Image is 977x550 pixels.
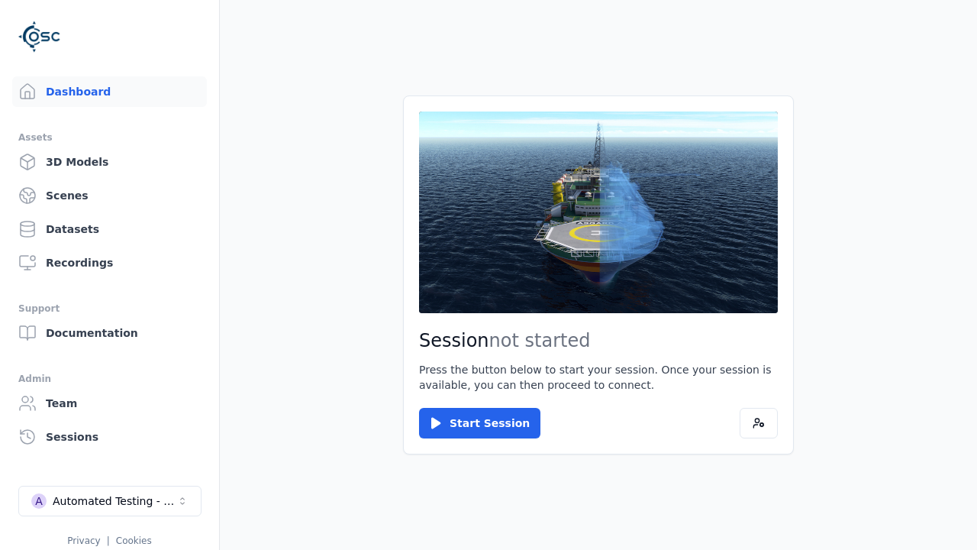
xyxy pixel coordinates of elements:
a: Team [12,388,207,419]
a: Sessions [12,422,207,452]
button: Start Session [419,408,540,438]
div: Automated Testing - Playwright [53,493,176,509]
a: 3D Models [12,147,207,177]
div: Admin [18,370,201,388]
div: Assets [18,128,201,147]
a: Scenes [12,180,207,211]
span: not started [489,330,591,351]
div: A [31,493,47,509]
a: Recordings [12,247,207,278]
h2: Session [419,328,778,353]
a: Datasets [12,214,207,244]
p: Press the button below to start your session. Once your session is available, you can then procee... [419,362,778,393]
button: Select a workspace [18,486,202,516]
span: | [107,535,110,546]
a: Dashboard [12,76,207,107]
img: Logo [18,15,61,58]
a: Privacy [67,535,100,546]
div: Support [18,299,201,318]
a: Cookies [116,535,152,546]
a: Documentation [12,318,207,348]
